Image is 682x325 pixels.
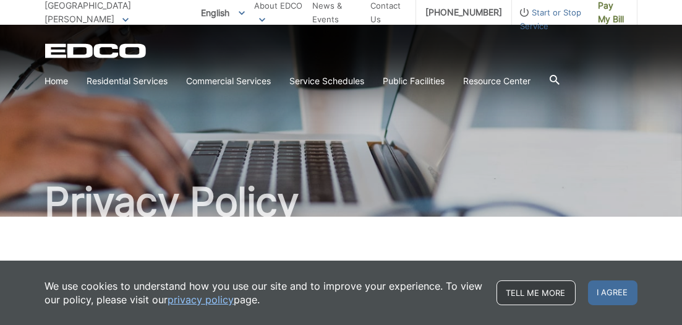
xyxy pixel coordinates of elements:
[45,182,637,222] h1: Privacy Policy
[45,279,484,306] p: We use cookies to understand how you use our site and to improve your experience. To view our pol...
[588,280,637,305] span: I agree
[464,74,531,88] a: Resource Center
[290,74,365,88] a: Service Schedules
[168,293,234,306] a: privacy policy
[383,74,445,88] a: Public Facilities
[45,74,69,88] a: Home
[187,74,271,88] a: Commercial Services
[192,2,254,23] span: English
[87,74,168,88] a: Residential Services
[45,43,148,58] a: EDCD logo. Return to the homepage.
[497,280,576,305] a: Tell me more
